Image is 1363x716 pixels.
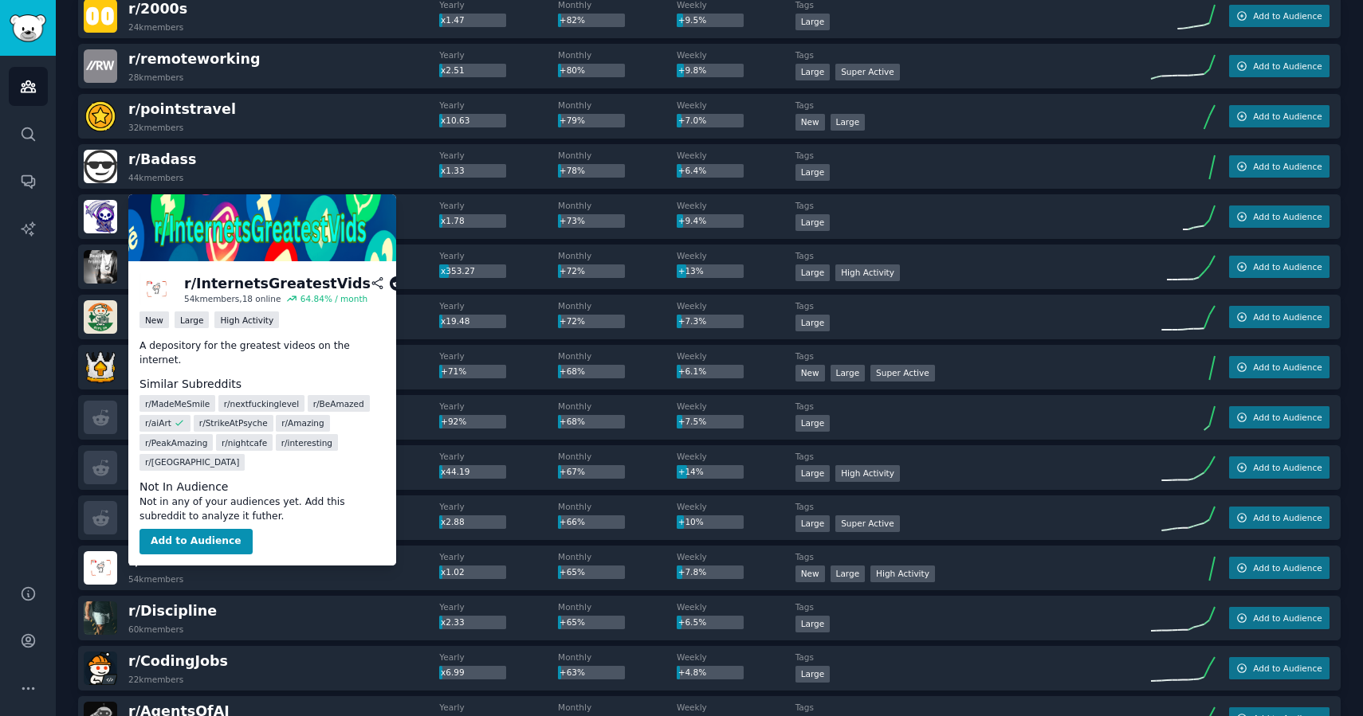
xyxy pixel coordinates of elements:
span: Add to Audience [1253,61,1322,72]
dt: Weekly [677,501,795,512]
span: +6.1% [678,366,706,376]
div: High Activity [214,311,279,328]
dt: Yearly [439,350,558,362]
div: r/ InternetsGreatestVids [184,274,371,294]
img: RemoteWorkers [84,250,117,284]
dt: Weekly [677,651,795,663]
img: CodingJobs [84,651,117,685]
dt: Yearly [439,501,558,512]
div: 54k members, 18 online [184,293,281,304]
dt: Monthly [558,200,677,211]
span: +7.5% [678,417,706,426]
dt: Monthly [558,300,677,311]
dt: Tags [795,601,1151,612]
span: Add to Audience [1253,412,1322,423]
dt: Weekly [677,150,795,161]
span: +7.0% [678,115,706,125]
dt: Weekly [677,451,795,462]
dt: Monthly [558,49,677,61]
div: Large [795,264,831,281]
span: +6.5% [678,617,706,627]
dt: Tags [795,651,1151,663]
img: GummySearch logo [10,14,46,42]
button: Add to Audience [1229,557,1330,579]
dt: Tags [795,49,1151,61]
span: Add to Audience [1253,462,1322,473]
div: Large [175,311,210,328]
img: InternetsGreatestVids [139,272,173,306]
img: Badass [84,150,117,183]
div: Large [795,315,831,331]
button: Add to Audience [1229,205,1330,228]
span: +68% [560,417,585,426]
span: Add to Audience [1253,562,1322,573]
div: 24k members [128,22,183,33]
div: 60k members [128,624,183,635]
button: Add to Audience [1229,607,1330,629]
div: 22k members [128,674,183,685]
div: High Activity [835,465,900,482]
span: +92% [441,417,466,426]
dt: Weekly [677,601,795,612]
span: +80% [560,65,585,75]
img: Discipline [84,601,117,635]
span: +7.3% [678,316,706,326]
span: r/ MadeMeSmile [145,398,210,409]
span: +9.8% [678,65,706,75]
span: r/ StrikeAtPsyche [199,417,268,428]
dt: Weekly [677,300,795,311]
dt: Monthly [558,702,677,713]
img: chessquiz [84,350,117,384]
span: +9.5% [678,15,706,25]
span: +67% [560,467,585,476]
dt: Monthly [558,250,677,261]
div: New [795,114,825,131]
dt: Monthly [558,150,677,161]
span: +66% [560,517,585,526]
dt: Yearly [439,49,558,61]
button: Add to Audience [139,529,253,554]
span: +65% [560,617,585,627]
button: Add to Audience [1229,657,1330,679]
span: r/ aiArt [145,417,171,428]
button: Add to Audience [1229,155,1330,178]
div: Large [795,164,831,181]
span: x1.78 [441,216,465,225]
span: r/ Badass [128,151,196,167]
button: Add to Audience [1229,507,1330,529]
dt: Yearly [439,651,558,663]
span: Add to Audience [1253,663,1322,674]
span: +73% [560,216,585,225]
span: x44.19 [441,467,469,476]
span: +9.4% [678,216,706,225]
div: New [139,311,169,328]
button: Add to Audience [1229,406,1330,428]
img: InternetsGreatestVids [84,551,117,585]
div: 28k members [128,72,183,83]
span: x353.27 [441,266,475,276]
dt: Weekly [677,702,795,713]
span: Add to Audience [1253,10,1322,22]
div: Large [831,114,866,131]
dt: Monthly [558,350,677,362]
span: x1.33 [441,166,465,175]
span: Add to Audience [1253,261,1322,272]
dt: Weekly [677,350,795,362]
span: r/ Discipline [128,603,217,619]
span: +68% [560,366,585,376]
p: A depository for the greatest videos on the internet. [139,339,385,367]
span: x2.33 [441,617,465,627]
button: Add to Audience [1229,256,1330,278]
dt: Yearly [439,401,558,412]
dt: Monthly [558,451,677,462]
div: Large [795,415,831,432]
div: Large [795,64,831,80]
span: Add to Audience [1253,512,1322,523]
span: +4.8% [678,667,706,677]
img: InternetsGreatestVids [128,194,396,261]
span: Add to Audience [1253,211,1322,222]
span: +63% [560,667,585,677]
dt: Weekly [677,200,795,211]
dt: Tags [795,451,1151,462]
div: High Activity [835,264,900,281]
